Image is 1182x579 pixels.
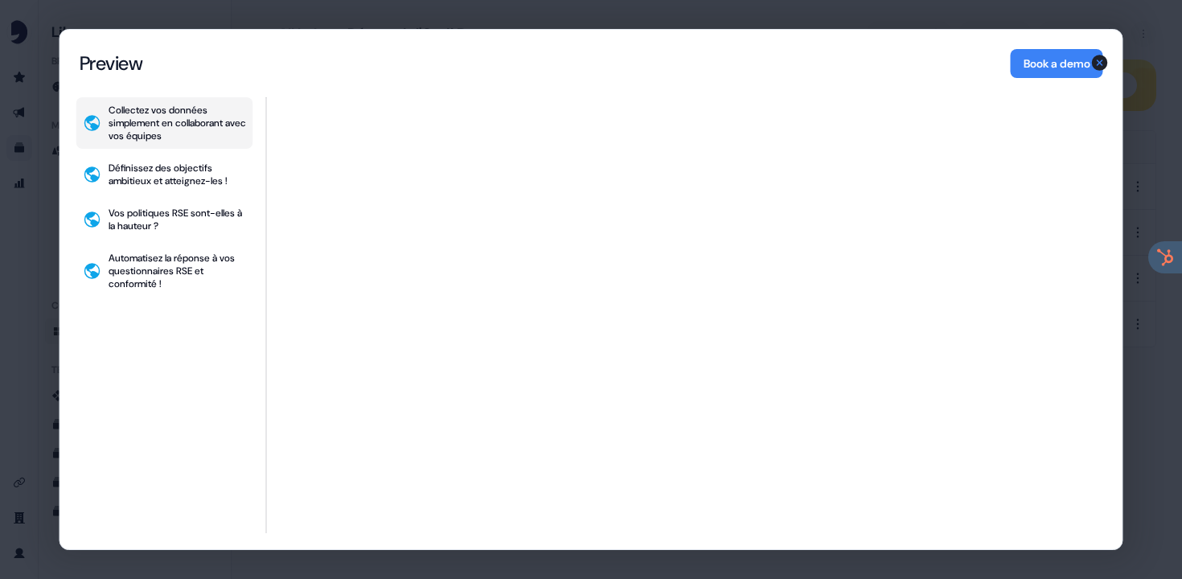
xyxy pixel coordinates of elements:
div: Preview [80,51,143,76]
div: Automatisez la réponse à vos questionnaires RSE et conformité ! [109,252,247,290]
div: Vos politiques RSE sont-elles à la hauteur ? [109,207,247,232]
button: Book a demo [1011,49,1103,78]
div: Collectez vos données simplement en collaborant avec vos équipes [109,104,247,142]
button: Automatisez la réponse à vos questionnaires RSE et conformité ! [76,245,253,297]
div: Définissez des objectifs ambitieux et atteignez-les ! [109,162,247,187]
button: Vos politiques RSE sont-elles à la hauteur ? [76,200,253,239]
button: Définissez des objectifs ambitieux et atteignez-les ! [76,155,253,194]
button: Collectez vos données simplement en collaborant avec vos équipes [76,97,253,149]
